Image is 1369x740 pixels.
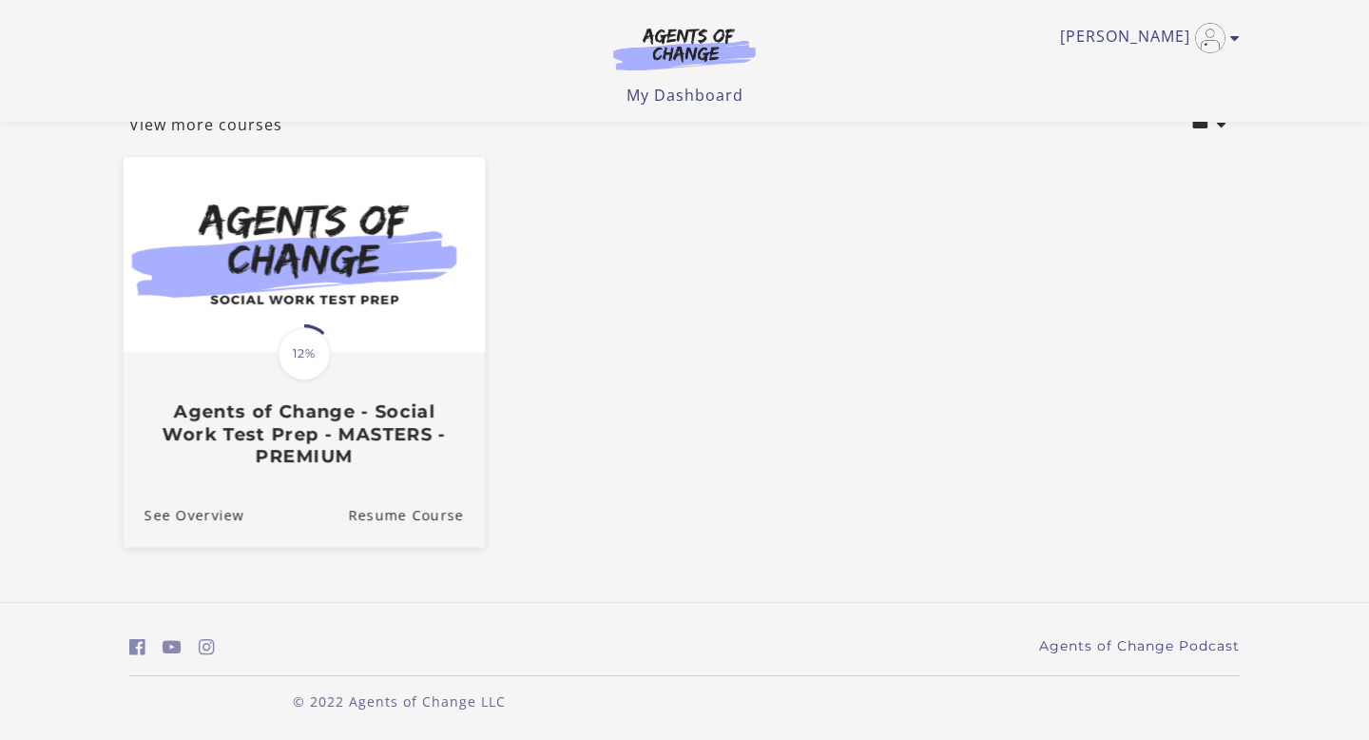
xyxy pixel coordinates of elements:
i: https://www.instagram.com/agentsofchangeprep/ (Open in a new window) [199,638,215,656]
i: https://www.facebook.com/groups/aswbtestprep (Open in a new window) [129,638,145,656]
a: https://www.youtube.com/c/AgentsofChangeTestPrepbyMeaganMitchell (Open in a new window) [163,633,182,661]
i: https://www.youtube.com/c/AgentsofChangeTestPrepbyMeaganMitchell (Open in a new window) [163,638,182,656]
p: © 2022 Agents of Change LLC [129,691,669,711]
span: 12% [278,327,331,380]
a: Agents of Change - Social Work Test Prep - MASTERS - PREMIUM: Resume Course [348,483,485,547]
img: Agents of Change Logo [593,27,776,70]
a: Agents of Change - Social Work Test Prep - MASTERS - PREMIUM: See Overview [124,483,244,547]
a: My Dashboard [627,85,743,106]
a: Agents of Change Podcast [1039,636,1240,656]
a: View more courses [129,113,282,136]
a: Toggle menu [1060,23,1230,53]
a: https://www.facebook.com/groups/aswbtestprep (Open in a new window) [129,633,145,661]
a: https://www.instagram.com/agentsofchangeprep/ (Open in a new window) [199,633,215,661]
h3: Agents of Change - Social Work Test Prep - MASTERS - PREMIUM [145,401,464,468]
